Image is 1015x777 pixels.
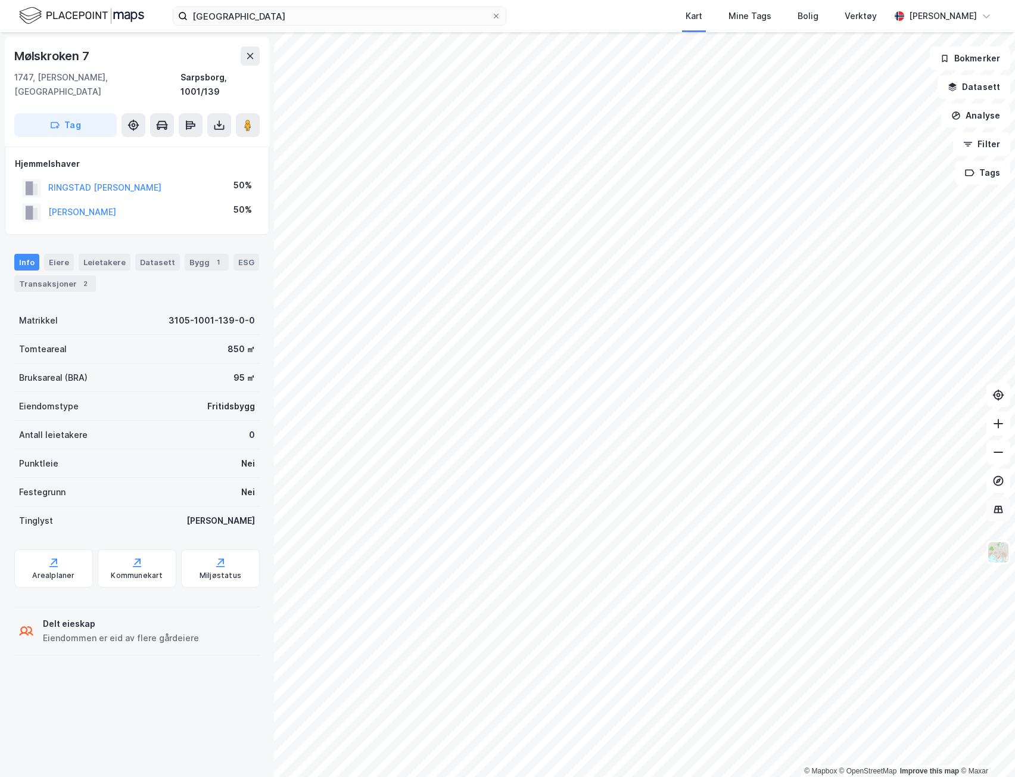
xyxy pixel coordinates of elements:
div: Mølskroken 7 [14,46,92,66]
div: 850 ㎡ [228,342,255,356]
img: logo.f888ab2527a4732fd821a326f86c7f29.svg [19,5,144,26]
div: Eiendommen er eid av flere gårdeiere [43,631,199,645]
a: Mapbox [804,767,837,775]
iframe: Chat Widget [955,720,1015,777]
div: [PERSON_NAME] [909,9,977,23]
div: Kart [686,9,702,23]
div: Matrikkel [19,313,58,328]
div: Info [14,254,39,271]
div: 2 [79,278,91,290]
div: Bruksareal (BRA) [19,371,88,385]
a: Improve this map [900,767,959,775]
div: Hjemmelshaver [15,157,259,171]
img: Z [987,541,1010,564]
div: Eiere [44,254,74,271]
div: Delt eieskap [43,617,199,631]
div: 95 ㎡ [233,371,255,385]
div: Nei [241,485,255,499]
div: Eiendomstype [19,399,79,414]
div: 3105-1001-139-0-0 [169,313,255,328]
div: Transaksjoner [14,275,96,292]
a: OpenStreetMap [839,767,897,775]
div: 1 [212,256,224,268]
div: Nei [241,456,255,471]
div: Verktøy [845,9,877,23]
div: Festegrunn [19,485,66,499]
button: Bokmerker [930,46,1010,70]
button: Tag [14,113,117,137]
div: Punktleie [19,456,58,471]
button: Filter [953,132,1010,156]
div: ESG [233,254,259,271]
div: Tinglyst [19,514,53,528]
div: Kommunekart [111,571,163,580]
button: Analyse [941,104,1010,128]
div: Leietakere [79,254,130,271]
div: Miljøstatus [200,571,241,580]
div: 0 [249,428,255,442]
div: 50% [233,178,252,192]
div: Datasett [135,254,180,271]
div: Antall leietakere [19,428,88,442]
div: Arealplaner [32,571,74,580]
div: 1747, [PERSON_NAME], [GEOGRAPHIC_DATA] [14,70,180,99]
div: Kontrollprogram for chat [955,720,1015,777]
div: Tomteareal [19,342,67,356]
button: Datasett [938,75,1010,99]
div: 50% [233,203,252,217]
div: Fritidsbygg [207,399,255,414]
div: Bygg [185,254,229,271]
div: Mine Tags [728,9,771,23]
div: Bolig [798,9,818,23]
button: Tags [955,161,1010,185]
input: Søk på adresse, matrikkel, gårdeiere, leietakere eller personer [188,7,491,25]
div: Sarpsborg, 1001/139 [180,70,260,99]
div: [PERSON_NAME] [186,514,255,528]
